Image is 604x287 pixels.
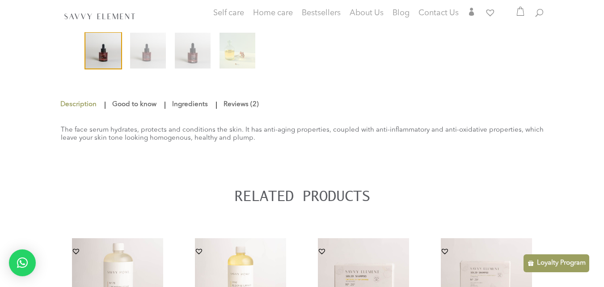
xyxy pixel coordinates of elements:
[85,33,121,69] img: Face Serum
[221,97,261,113] a: Reviews (2)
[393,9,410,17] span: Blog
[60,97,99,113] a: Description
[302,10,341,19] a: Bestsellers
[213,9,244,17] span: Self care
[468,8,476,16] span: 
[537,258,586,269] p: Loyalty Program
[130,33,166,69] img: Face Serum - Image 2
[418,10,459,19] a: Contact Us
[253,10,293,28] a: Home care
[170,97,210,113] a: Ingredients
[253,9,293,17] span: Home care
[302,9,341,17] span: Bestsellers
[61,126,544,142] p: The face serum hydrates, protects and conditions the skin. It has anti-aging properties, coupled ...
[393,10,410,19] a: Blog
[418,9,459,17] span: Contact Us
[63,11,137,21] img: SavvyElement
[350,9,384,17] span: About Us
[213,10,244,28] a: Self care
[350,10,384,19] a: About Us
[175,33,211,69] img: Face Serum - Image 3
[468,8,476,19] a: 
[110,97,159,113] a: Good to know
[61,188,544,208] h2: Related Products
[220,33,255,69] img: Face Serum - Image 4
